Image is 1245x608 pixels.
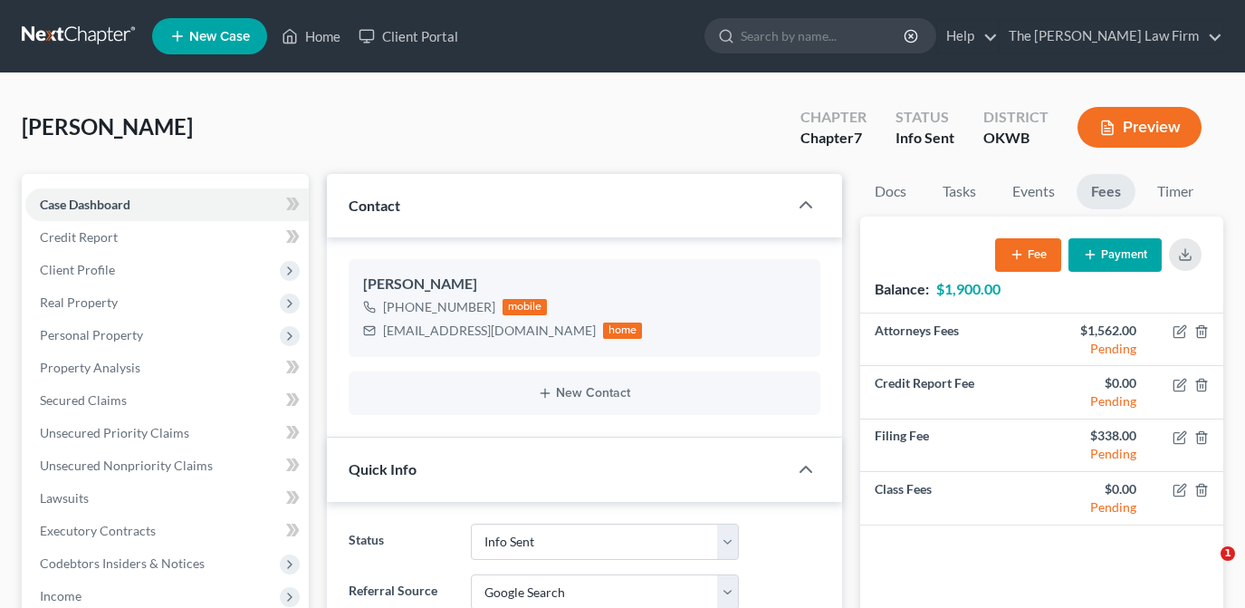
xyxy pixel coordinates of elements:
[983,128,1049,149] div: OKWB
[860,174,921,209] a: Docs
[25,384,309,417] a: Secured Claims
[1057,322,1136,340] div: $1,562.00
[383,322,596,340] div: [EMAIL_ADDRESS][DOMAIN_NAME]
[22,113,193,140] span: [PERSON_NAME]
[895,107,954,128] div: Status
[383,298,495,316] div: [PHONE_NUMBER]
[1057,445,1136,463] div: Pending
[25,417,309,449] a: Unsecured Priority Claims
[937,20,998,53] a: Help
[25,352,309,384] a: Property Analysis
[40,425,189,440] span: Unsecured Priority Claims
[860,419,1041,471] td: Filing Fee
[40,360,140,375] span: Property Analysis
[363,386,806,401] button: New Contact
[273,20,350,53] a: Home
[25,449,309,482] a: Unsecured Nonpriority Claims
[40,555,205,571] span: Codebtors Insiders & Notices
[40,523,156,538] span: Executory Contracts
[1057,374,1136,392] div: $0.00
[995,238,1061,272] button: Fee
[1057,480,1136,498] div: $0.00
[603,323,643,339] div: home
[800,107,867,128] div: Chapter
[860,314,1041,366] td: Attorneys Fees
[40,294,118,310] span: Real Property
[875,280,929,297] strong: Balance:
[349,460,417,478] span: Quick Info
[189,30,250,43] span: New Case
[928,174,991,209] a: Tasks
[895,128,954,149] div: Info Sent
[340,524,462,560] label: Status
[25,221,309,254] a: Credit Report
[40,262,115,277] span: Client Profile
[1057,498,1136,516] div: Pending
[1221,546,1235,561] span: 1
[40,392,127,408] span: Secured Claims
[936,280,1001,297] strong: $1,900.00
[40,197,130,212] span: Case Dashboard
[1057,427,1136,445] div: $338.00
[40,490,89,506] span: Lawsuits
[40,458,213,473] span: Unsecured Nonpriority Claims
[350,20,467,53] a: Client Portal
[854,129,862,146] span: 7
[1057,340,1136,358] div: Pending
[349,197,400,214] span: Contact
[860,366,1041,419] td: Credit Report Fee
[1057,392,1136,410] div: Pending
[25,188,309,221] a: Case Dashboard
[25,482,309,515] a: Lawsuits
[1077,107,1202,148] button: Preview
[800,128,867,149] div: Chapter
[983,107,1049,128] div: District
[741,19,906,53] input: Search by name...
[1068,238,1162,272] button: Payment
[1000,20,1222,53] a: The [PERSON_NAME] Law Firm
[40,327,143,343] span: Personal Property
[1143,174,1208,209] a: Timer
[363,274,806,295] div: [PERSON_NAME]
[40,588,81,603] span: Income
[503,299,548,315] div: mobile
[40,229,118,245] span: Credit Report
[25,515,309,547] a: Executory Contracts
[1183,546,1227,590] iframe: Intercom live chat
[860,472,1041,525] td: Class Fees
[1077,174,1135,209] a: Fees
[998,174,1069,209] a: Events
